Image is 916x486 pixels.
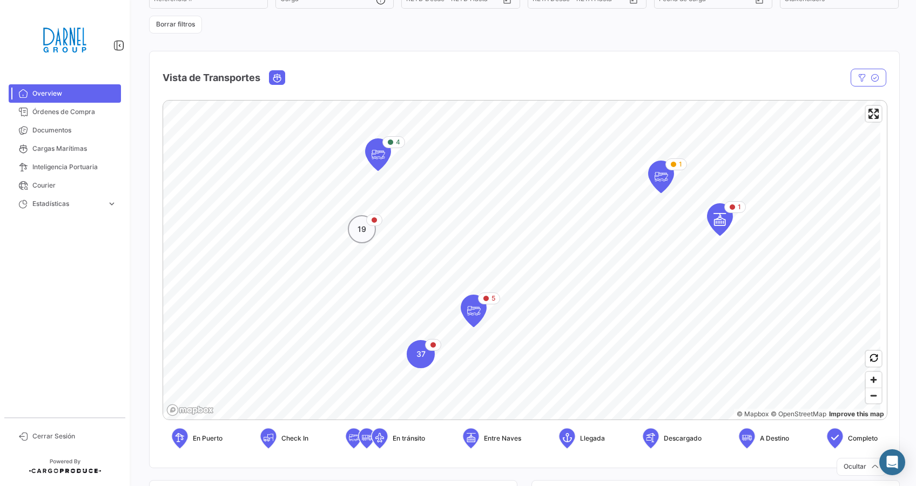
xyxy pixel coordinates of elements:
[393,434,425,443] span: En tránsito
[879,449,905,475] div: Abrir Intercom Messenger
[760,434,789,443] span: A Destino
[32,89,117,98] span: Overview
[866,388,881,403] span: Zoom out
[32,181,117,190] span: Courier
[416,349,426,359] span: 37
[738,202,741,212] span: 1
[32,125,117,135] span: Documentos
[837,458,886,476] button: Ocultar
[270,71,285,84] button: Ocean
[829,410,884,418] a: Map feedback
[163,101,880,421] canvas: Map
[163,70,260,85] h4: Vista de Transportes
[9,139,121,158] a: Cargas Marítimas
[771,410,826,418] a: OpenStreetMap
[32,144,117,154] span: Cargas Marítimas
[358,224,366,235] span: 19
[9,103,121,121] a: Órdenes de Compra
[679,159,682,169] span: 1
[107,199,117,209] span: expand_more
[461,295,487,327] div: Map marker
[9,158,121,176] a: Inteligencia Portuaria
[365,138,391,171] div: Map marker
[737,410,769,418] a: Mapbox
[707,203,733,236] div: Map marker
[396,137,400,147] span: 4
[9,84,121,103] a: Overview
[866,372,881,388] button: Zoom in
[281,434,308,443] span: Check In
[193,434,223,443] span: En Puerto
[348,215,376,243] div: Map marker
[484,434,521,443] span: Entre Naves
[32,199,103,209] span: Estadísticas
[866,106,881,122] button: Enter fullscreen
[32,107,117,117] span: Órdenes de Compra
[848,434,878,443] span: Completo
[580,434,605,443] span: Llegada
[38,13,92,67] img: 2451f0e3-414c-42c1-a793-a1d7350bebbc.png
[9,121,121,139] a: Documentos
[866,388,881,403] button: Zoom out
[491,294,495,303] span: 5
[32,162,117,172] span: Inteligencia Portuaria
[149,16,202,34] button: Borrar filtros
[166,404,214,416] a: Mapbox logo
[32,431,117,441] span: Cerrar Sesión
[648,161,674,193] div: Map marker
[9,176,121,195] a: Courier
[664,434,702,443] span: Descargado
[407,340,435,368] div: Map marker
